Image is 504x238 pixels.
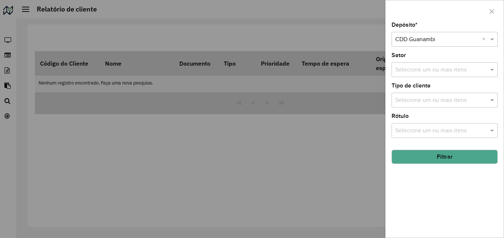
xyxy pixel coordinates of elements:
span: Clear all [482,35,488,44]
label: Setor [392,51,406,60]
label: Tipo de cliente [392,81,431,90]
label: Depósito [392,20,418,29]
button: Filtrar [392,150,498,164]
label: Rótulo [392,112,409,120]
